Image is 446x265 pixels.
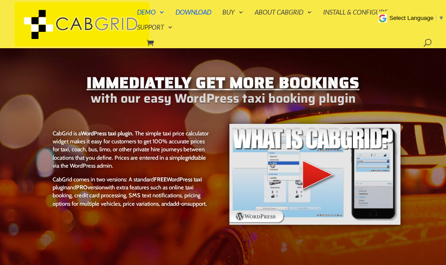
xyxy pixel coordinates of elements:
h2: with our easy WordPress taxi booking plugin [45,96,401,105]
a: Demo [137,9,164,24]
a: PROversion [76,184,105,191]
h1: Immediately Get More Bookings [45,75,401,96]
strong: FREE [154,176,167,183]
a: Install & Configure [323,9,396,24]
span: Select Language [389,15,434,21]
strong: PRO [76,184,88,191]
strong: WordPress taxi plugin [81,130,132,137]
a: About CabGrid [255,9,312,24]
span: ▼ [438,15,444,21]
a: add-on [170,200,187,207]
img: CabGrid Taxi Plugin [15,2,149,46]
p: CabGrid comes in two versions: A standard and with extra features such as online taxi booking, cr... [53,176,210,208]
img: WordPress taxi booking plugin Intro Video [229,123,401,226]
a: Buy [222,9,244,24]
a: Select Language​ [389,15,444,21]
strong: grid [185,154,194,161]
a: Support [137,24,173,39]
a: FREEWordPress taxi plugin [53,176,202,191]
p: CabGrid is a . The simple taxi price calculator widget makes it easy for customers to get 100% ac... [53,130,210,176]
a: Download [175,9,211,24]
a: CabGrid Taxi Plugin [15,19,149,28]
a: WordPress taxi booking plugin Intro Video [229,219,401,227]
